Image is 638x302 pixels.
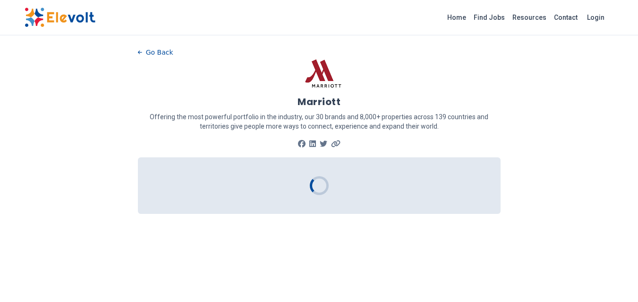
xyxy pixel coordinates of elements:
img: Elevolt [25,8,95,27]
a: Home [443,10,470,25]
a: Find Jobs [470,10,509,25]
h1: Marriott [298,95,340,108]
div: Loading... [306,173,332,199]
img: Marriott [305,59,343,88]
a: Contact [550,10,581,25]
a: Login [581,8,610,27]
p: Offering the most powerful portfolio in the industry, our 30 brands and 8,000+ properties across ... [138,112,501,131]
button: Go Back [138,45,173,59]
a: Resources [509,10,550,25]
